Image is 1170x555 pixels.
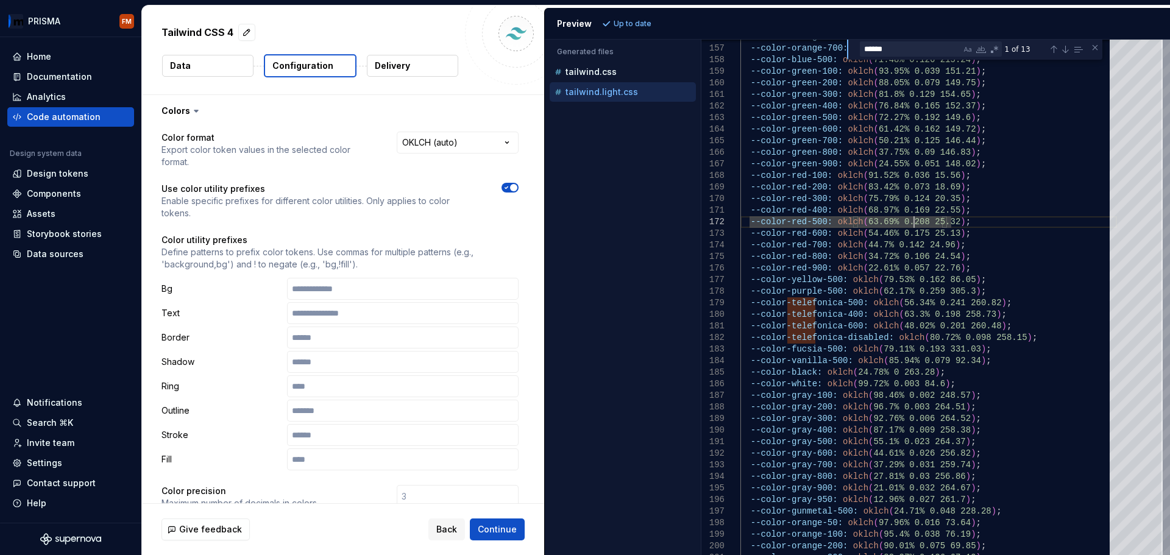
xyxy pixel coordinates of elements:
[935,171,960,180] span: 15.56
[750,55,837,65] span: --color-blue-500:
[848,101,873,111] span: oklch
[914,101,940,111] span: 0.165
[27,168,88,180] div: Design tokens
[965,228,970,238] span: ;
[40,533,101,545] a: Supernova Logo
[161,183,480,195] p: Use color utility prefixes
[701,77,725,89] div: 160
[436,523,457,536] span: Back
[397,485,519,507] input: 3
[750,205,832,215] span: --color-red-400:
[873,298,899,308] span: oklch
[161,132,375,144] p: Color format
[935,309,960,319] span: 0.198
[935,252,960,261] span: 24.54
[976,159,980,169] span: )
[960,194,965,203] span: )
[976,275,980,285] span: )
[27,228,102,240] div: Storybook stories
[27,457,62,469] div: Settings
[955,240,960,250] span: )
[837,252,863,261] span: oklch
[848,113,873,122] span: oklch
[27,497,46,509] div: Help
[976,113,980,122] span: ;
[750,66,842,76] span: --color-green-100:
[940,321,965,331] span: 0.201
[701,66,725,77] div: 159
[971,55,976,65] span: )
[884,275,914,285] span: 79.53%
[750,43,848,53] span: --color-orange-700:
[904,228,929,238] span: 0.175
[701,135,725,147] div: 165
[7,87,134,107] a: Analytics
[837,182,863,192] span: oklch
[565,87,638,97] p: tailwind.light.css
[750,124,842,134] span: --color-green-600:
[750,275,848,285] span: --color-yellow-500:
[750,217,832,227] span: --color-red-500:
[7,204,134,224] a: Assets
[792,321,822,331] span: telefo
[750,113,842,122] span: --color-green-500:
[550,65,696,79] button: tailwind.css
[868,182,899,192] span: 83.42%
[980,101,985,111] span: ;
[899,240,924,250] span: 0.142
[935,194,960,203] span: 20.35
[7,393,134,412] button: Notifications
[161,246,519,270] p: Define patterns to prefix color tokens. Use commas for multiple patterns (e.g., 'background,bg') ...
[161,518,250,540] button: Give feedback
[945,101,976,111] span: 152.37
[161,25,233,40] p: Tailwind CSS 4
[7,453,134,473] a: Settings
[868,252,899,261] span: 34.72%
[701,274,725,286] div: 177
[161,234,519,246] p: Color utility prefixes
[878,78,909,88] span: 88.05%
[701,112,725,124] div: 163
[750,136,842,146] span: --color-green-700:
[264,54,356,77] button: Configuration
[914,159,940,169] span: 0.051
[878,66,909,76] span: 93.95%
[868,55,873,65] span: (
[971,298,1001,308] span: 260.82
[853,275,878,285] span: oklch
[10,149,82,158] div: Design system data
[976,286,980,296] span: )
[822,298,868,308] span: nica-500:
[162,55,253,77] button: Data
[701,216,725,228] div: 172
[980,66,985,76] span: ;
[27,188,81,200] div: Components
[837,263,863,273] span: oklch
[940,55,970,65] span: 215.24
[27,51,51,63] div: Home
[899,321,904,331] span: (
[7,107,134,127] a: Code automation
[375,60,410,72] p: Delivery
[873,78,878,88] span: (
[914,78,940,88] span: 0.079
[750,252,832,261] span: --color-red-800:
[945,159,976,169] span: 148.02
[868,263,899,273] span: 22.61%
[701,147,725,158] div: 166
[971,321,1001,331] span: 260.48
[2,8,139,34] button: PRISMAFM
[960,263,965,273] span: )
[904,217,929,227] span: 0.208
[1001,321,1006,331] span: )
[988,43,1001,55] div: Use Regular Expression (Alt+R)
[965,205,970,215] span: ;
[873,66,878,76] span: (
[873,309,899,319] span: oklch
[878,275,883,285] span: (
[1090,43,1100,52] div: Close (Escape)
[750,240,832,250] span: --color-red-700:
[940,298,965,308] span: 0.241
[965,252,970,261] span: ;
[1001,309,1006,319] span: ;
